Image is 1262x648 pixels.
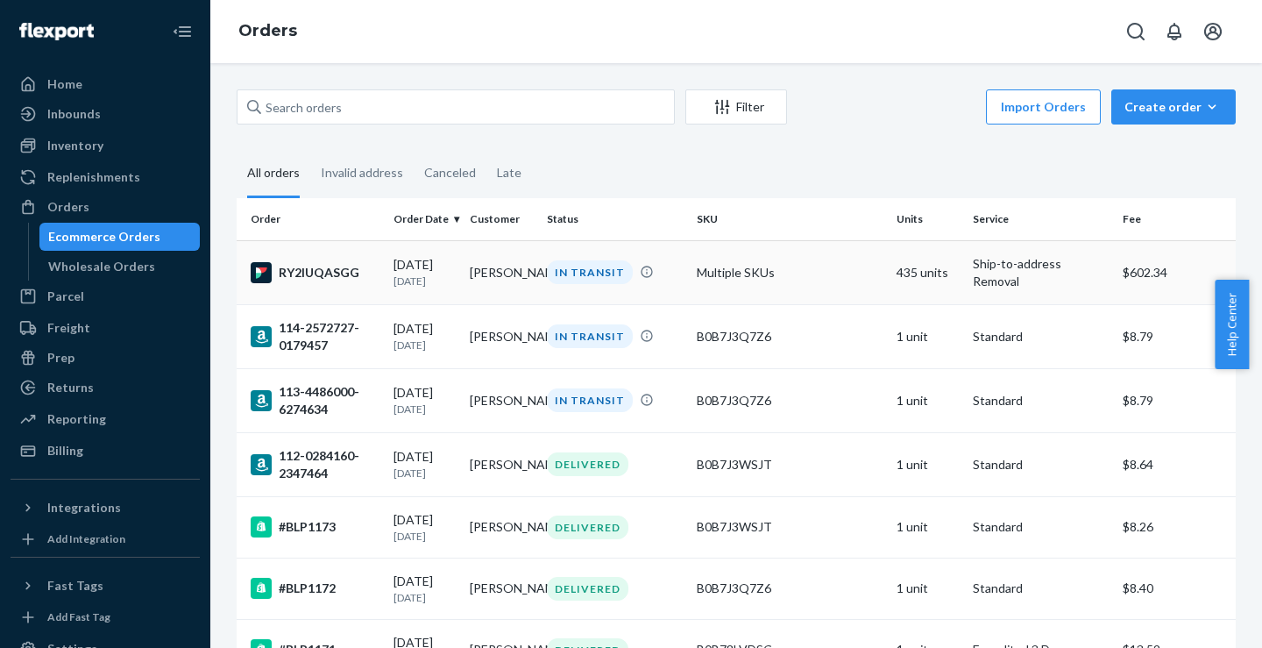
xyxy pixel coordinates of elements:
[251,578,379,599] div: #BLP1172
[890,198,966,240] th: Units
[321,150,403,196] div: Invalid address
[890,496,966,558] td: 1 unit
[11,494,200,522] button: Integrations
[966,240,1116,304] td: Ship-to-address Removal
[393,466,456,481] p: [DATE]
[697,456,883,474] div: B0B7J3WSJT
[424,150,476,196] div: Canceled
[11,344,200,372] a: Prep
[973,328,1109,345] p: Standard
[47,319,90,337] div: Freight
[11,282,200,310] a: Parcel
[547,260,633,284] div: IN TRANSIT
[238,21,297,40] a: Orders
[47,499,121,516] div: Integrations
[48,228,160,246] div: Ecommerce Orders
[393,338,456,352] p: [DATE]
[393,590,456,605] p: [DATE]
[1116,240,1236,304] td: $602.34
[973,392,1109,409] p: Standard
[973,456,1109,474] p: Standard
[697,580,883,597] div: B0B7J3Q7Z6
[237,198,386,240] th: Order
[890,432,966,496] td: 1 unit
[690,240,890,304] td: Multiple SKUs
[890,240,966,304] td: 435 units
[47,349,74,367] div: Prep
[986,89,1101,125] button: Import Orders
[48,258,155,275] div: Wholesale Orders
[47,168,140,186] div: Replenishments
[547,388,633,412] div: IN TRANSIT
[237,89,675,125] input: Search orders
[47,75,82,93] div: Home
[251,516,379,538] div: #BLP1173
[1111,89,1236,125] button: Create order
[47,379,94,396] div: Returns
[11,374,200,402] a: Returns
[1157,14,1192,49] button: Open notifications
[393,256,456,288] div: [DATE]
[463,368,539,432] td: [PERSON_NAME]
[966,198,1116,240] th: Service
[1116,432,1236,496] td: $8.64
[165,14,200,49] button: Close Navigation
[686,98,786,116] div: Filter
[890,368,966,432] td: 1 unit
[1215,280,1249,369] span: Help Center
[1116,198,1236,240] th: Fee
[463,304,539,368] td: [PERSON_NAME]
[251,383,379,418] div: 113-4486000-6274634
[393,320,456,352] div: [DATE]
[19,23,94,40] img: Flexport logo
[47,531,125,546] div: Add Integration
[47,442,83,459] div: Billing
[690,198,890,240] th: SKU
[47,137,103,154] div: Inventory
[224,6,311,57] ol: breadcrumbs
[1195,14,1230,49] button: Open account menu
[47,105,101,123] div: Inbounds
[463,432,539,496] td: [PERSON_NAME]
[1118,14,1153,49] button: Open Search Box
[393,274,456,288] p: [DATE]
[470,211,532,226] div: Customer
[251,262,379,283] div: RY2IUQASGG
[547,577,628,601] div: DELIVERED
[11,437,200,465] a: Billing
[393,529,456,544] p: [DATE]
[540,198,690,240] th: Status
[697,518,883,536] div: B0B7J3WSJT
[547,324,633,348] div: IN TRANSIT
[247,150,300,198] div: All orders
[251,319,379,354] div: 114-2572727-0179457
[463,240,539,304] td: [PERSON_NAME]
[386,198,463,240] th: Order Date
[11,314,200,342] a: Freight
[393,511,456,544] div: [DATE]
[11,529,200,550] a: Add Integration
[393,402,456,417] p: [DATE]
[973,580,1109,597] p: Standard
[890,558,966,619] td: 1 unit
[463,558,539,619] td: [PERSON_NAME]
[697,328,883,345] div: B0B7J3Q7Z6
[39,223,201,251] a: Ecommerce Orders
[1116,496,1236,558] td: $8.26
[547,516,628,539] div: DELIVERED
[11,70,200,98] a: Home
[1116,368,1236,432] td: $8.79
[11,132,200,160] a: Inventory
[11,193,200,221] a: Orders
[11,405,200,433] a: Reporting
[47,609,110,624] div: Add Fast Tag
[11,572,200,600] button: Fast Tags
[393,448,456,481] div: [DATE]
[47,198,89,216] div: Orders
[11,163,200,191] a: Replenishments
[47,410,106,428] div: Reporting
[393,384,456,417] div: [DATE]
[685,89,787,125] button: Filter
[547,452,628,476] div: DELIVERED
[973,518,1109,536] p: Standard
